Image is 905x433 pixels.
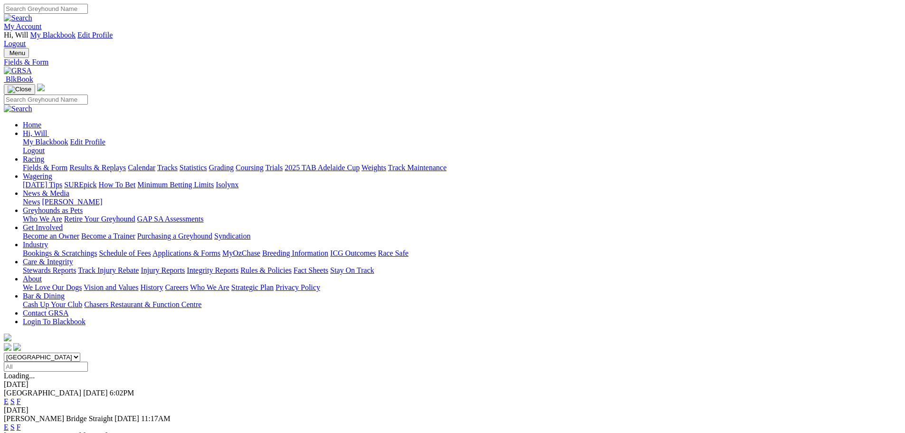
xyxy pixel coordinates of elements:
[84,283,138,291] a: Vision and Values
[216,181,238,189] a: Isolynx
[23,129,49,137] a: Hi, Will
[23,189,69,197] a: News & Media
[10,49,25,57] span: Menu
[23,292,65,300] a: Bar & Dining
[110,389,134,397] span: 6:02PM
[99,181,136,189] a: How To Bet
[78,266,139,274] a: Track Injury Rebate
[4,31,29,39] span: Hi, Will
[276,283,320,291] a: Privacy Policy
[23,138,901,155] div: Hi, Will
[23,283,82,291] a: We Love Our Dogs
[141,414,171,423] span: 11:17AM
[330,266,374,274] a: Stay On Track
[30,31,76,39] a: My Blackbook
[137,215,204,223] a: GAP SA Assessments
[23,155,44,163] a: Racing
[222,249,260,257] a: MyOzChase
[23,249,97,257] a: Bookings & Scratchings
[77,31,113,39] a: Edit Profile
[23,172,52,180] a: Wagering
[137,181,214,189] a: Minimum Betting Limits
[37,84,45,91] img: logo-grsa-white.png
[128,164,155,172] a: Calendar
[69,164,126,172] a: Results & Replays
[23,249,901,258] div: Industry
[4,423,9,431] a: E
[23,232,901,241] div: Get Involved
[187,266,238,274] a: Integrity Reports
[4,406,901,414] div: [DATE]
[4,397,9,405] a: E
[190,283,229,291] a: Who We Are
[23,181,62,189] a: [DATE] Tips
[165,283,188,291] a: Careers
[240,266,292,274] a: Rules & Policies
[4,75,33,83] a: BlkBook
[83,389,108,397] span: [DATE]
[152,249,220,257] a: Applications & Forms
[262,249,328,257] a: Breeding Information
[23,121,41,129] a: Home
[330,249,376,257] a: ICG Outcomes
[141,266,185,274] a: Injury Reports
[81,232,135,240] a: Become a Trainer
[4,105,32,113] img: Search
[4,67,32,75] img: GRSA
[4,380,901,389] div: [DATE]
[157,164,178,172] a: Tracks
[180,164,207,172] a: Statistics
[4,372,35,380] span: Loading...
[23,215,901,223] div: Greyhounds as Pets
[23,138,68,146] a: My Blackbook
[137,232,212,240] a: Purchasing a Greyhound
[23,241,48,249] a: Industry
[8,86,31,93] img: Close
[4,58,901,67] div: Fields & Form
[4,4,88,14] input: Search
[294,266,328,274] a: Fact Sheets
[23,198,40,206] a: News
[378,249,408,257] a: Race Safe
[214,232,250,240] a: Syndication
[64,181,96,189] a: SUREpick
[388,164,447,172] a: Track Maintenance
[23,266,76,274] a: Stewards Reports
[23,232,79,240] a: Become an Owner
[265,164,283,172] a: Trials
[23,283,901,292] div: About
[84,300,201,308] a: Chasers Restaurant & Function Centre
[236,164,264,172] a: Coursing
[17,397,21,405] a: F
[6,75,33,83] span: BlkBook
[70,138,105,146] a: Edit Profile
[23,266,901,275] div: Care & Integrity
[23,164,67,172] a: Fields & Form
[231,283,274,291] a: Strategic Plan
[10,397,15,405] a: S
[23,223,63,231] a: Get Involved
[4,31,901,48] div: My Account
[285,164,360,172] a: 2025 TAB Adelaide Cup
[4,14,32,22] img: Search
[4,389,81,397] span: [GEOGRAPHIC_DATA]
[23,300,82,308] a: Cash Up Your Club
[64,215,135,223] a: Retire Your Greyhound
[23,300,901,309] div: Bar & Dining
[4,343,11,351] img: facebook.svg
[23,258,73,266] a: Care & Integrity
[17,423,21,431] a: F
[23,164,901,172] div: Racing
[23,129,48,137] span: Hi, Will
[13,343,21,351] img: twitter.svg
[23,198,901,206] div: News & Media
[23,318,86,326] a: Login To Blackbook
[4,362,88,372] input: Select date
[99,249,151,257] a: Schedule of Fees
[209,164,234,172] a: Grading
[4,48,29,58] button: Toggle navigation
[140,283,163,291] a: History
[23,309,68,317] a: Contact GRSA
[23,181,901,189] div: Wagering
[23,215,62,223] a: Who We Are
